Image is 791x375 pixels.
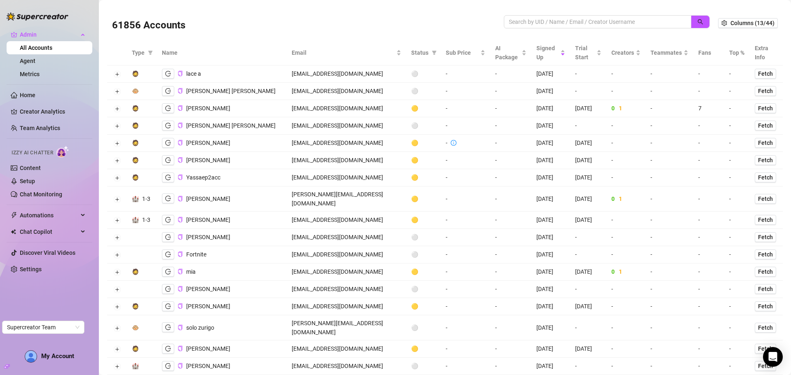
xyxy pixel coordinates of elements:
[755,284,776,294] button: Fetch
[165,140,171,146] span: logout
[575,44,594,62] span: Trial Start
[755,86,776,96] button: Fetch
[132,267,139,276] div: 🧔
[287,229,406,246] td: [EMAIL_ADDRESS][DOMAIN_NAME]
[162,215,174,225] button: logout
[755,121,776,130] button: Fetch
[651,105,652,112] span: -
[411,157,418,163] span: 🟡
[755,215,776,225] button: Fetch
[162,301,174,311] button: logout
[758,105,773,112] span: Fetch
[693,117,724,135] td: -
[693,229,724,246] td: -
[411,174,418,181] span: 🟡
[162,344,174,354] button: logout
[724,169,750,186] td: -
[724,40,750,65] th: Top %
[531,152,570,169] td: [DATE]
[441,117,490,135] td: -
[162,69,174,79] button: logout
[441,40,490,65] th: Sub Price
[724,135,750,152] td: -
[531,135,570,152] td: [DATE]
[411,48,428,57] span: Status
[755,194,776,204] button: Fetch
[536,44,559,62] span: Signed Up
[758,157,773,163] span: Fetch
[531,100,570,117] td: [DATE]
[651,70,652,77] span: -
[186,122,276,129] span: [PERSON_NAME] [PERSON_NAME]
[186,70,201,77] span: lace a
[758,122,773,129] span: Fetch
[165,157,171,163] span: logout
[755,155,776,165] button: Fetch
[411,234,418,240] span: ⚪
[446,138,447,147] div: -
[490,152,531,169] td: -
[165,346,171,352] span: logout
[611,48,634,57] span: Creators
[441,186,490,212] td: -
[411,140,418,146] span: 🟡
[178,286,183,292] button: Copy Account UID
[165,123,171,128] span: logout
[132,323,139,332] div: 🐵
[531,212,570,229] td: [DATE]
[750,40,783,65] th: Extra Info
[693,186,724,212] td: -
[186,88,276,94] span: [PERSON_NAME] [PERSON_NAME]
[755,344,776,354] button: Fetch
[755,138,776,148] button: Fetch
[758,345,773,352] span: Fetch
[132,138,139,147] div: 🧔
[132,173,139,182] div: 🧔
[755,267,776,277] button: Fetch
[178,175,183,181] button: Copy Account UID
[162,232,174,242] button: logout
[606,169,646,186] td: -
[619,105,622,112] span: 1
[693,83,724,100] td: -
[651,48,682,57] span: Teammates
[495,44,520,62] span: AI Package
[114,89,120,95] button: Expand row
[178,105,183,111] span: copy
[178,88,183,94] button: Copy Account UID
[186,174,220,181] span: Yassaep2acc
[651,196,652,202] span: -
[755,232,776,242] button: Fetch
[142,194,150,203] div: 1-3
[162,155,174,165] button: logout
[758,286,773,292] span: Fetch
[606,83,646,100] td: -
[724,229,750,246] td: -
[132,48,145,57] span: Type
[441,229,490,246] td: -
[178,252,183,257] span: copy
[611,196,615,202] span: 0
[606,212,646,229] td: -
[292,48,395,57] span: Email
[114,158,120,164] button: Expand row
[20,191,62,198] a: Chat Monitoring
[178,140,183,146] button: Copy Account UID
[132,121,139,130] div: 🧔
[432,50,437,55] span: filter
[165,324,171,330] span: logout
[490,135,531,152] td: -
[531,117,570,135] td: [DATE]
[287,212,406,229] td: [EMAIL_ADDRESS][DOMAIN_NAME]
[763,347,783,367] div: Open Intercom Messenger
[114,175,120,182] button: Expand row
[20,266,42,273] a: Settings
[570,40,606,65] th: Trial Start
[490,40,531,65] th: AI Package
[178,252,183,258] button: Copy Account UID
[730,20,775,26] span: Columns (13/44)
[178,196,183,201] span: copy
[490,169,531,186] td: -
[11,229,16,235] img: Chat Copilot
[178,140,183,145] span: copy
